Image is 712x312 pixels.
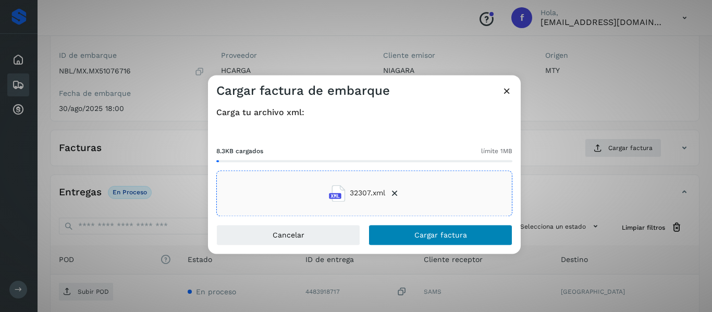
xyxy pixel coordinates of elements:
span: límite 1MB [481,146,512,156]
button: Cargar factura [369,224,512,245]
span: Cargar factura [414,231,467,239]
button: Cancelar [216,224,360,245]
span: 32307.xml [350,188,385,199]
h4: Carga tu archivo xml: [216,107,512,117]
span: 8.3KB cargados [216,146,263,156]
span: Cancelar [273,231,304,239]
h3: Cargar factura de embarque [216,83,390,98]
